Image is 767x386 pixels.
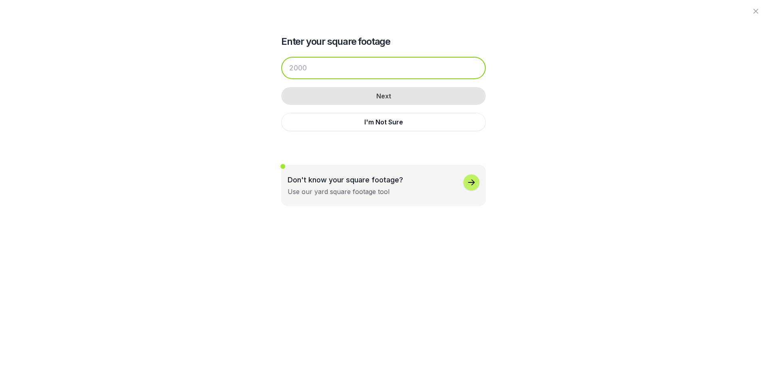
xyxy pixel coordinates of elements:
[281,165,486,206] button: Don't know your square footage?Use our yard square footage tool
[288,187,389,196] div: Use our yard square footage tool
[281,113,486,131] button: I'm Not Sure
[281,57,486,79] input: 2000
[281,35,486,48] h2: Enter your square footage
[281,87,486,105] button: Next
[288,174,403,185] p: Don't know your square footage?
